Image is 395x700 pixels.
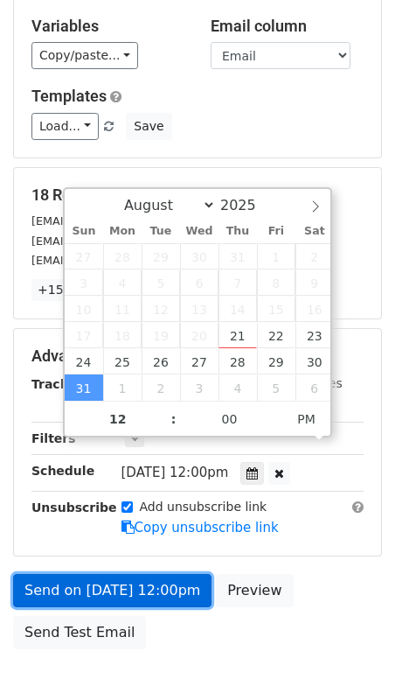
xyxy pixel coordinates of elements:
[295,348,334,374] span: August 30, 2025
[31,185,364,205] h5: 18 Recipients
[218,243,257,269] span: July 31, 2025
[257,226,295,237] span: Fri
[103,226,142,237] span: Mon
[142,243,180,269] span: July 29, 2025
[31,346,364,366] h5: Advanced
[295,374,334,401] span: September 6, 2025
[142,322,180,348] span: August 19, 2025
[211,17,364,36] h5: Email column
[180,296,218,322] span: August 13, 2025
[180,269,218,296] span: August 6, 2025
[257,374,295,401] span: September 5, 2025
[257,243,295,269] span: August 1, 2025
[126,113,171,140] button: Save
[308,616,395,700] iframe: Chat Widget
[180,348,218,374] span: August 27, 2025
[31,431,76,445] strong: Filters
[31,377,90,391] strong: Tracking
[218,322,257,348] span: August 21, 2025
[180,243,218,269] span: July 30, 2025
[180,374,218,401] span: September 3, 2025
[257,348,295,374] span: August 29, 2025
[103,322,142,348] span: August 18, 2025
[295,226,334,237] span: Sat
[216,574,293,607] a: Preview
[295,296,334,322] span: August 16, 2025
[282,402,330,437] span: Click to toggle
[140,498,267,516] label: Add unsubscribe link
[65,374,103,401] span: August 31, 2025
[103,374,142,401] span: September 1, 2025
[142,374,180,401] span: September 2, 2025
[171,402,177,437] span: :
[31,234,226,248] small: [EMAIL_ADDRESS][DOMAIN_NAME]
[142,226,180,237] span: Tue
[218,269,257,296] span: August 7, 2025
[103,243,142,269] span: July 28, 2025
[103,269,142,296] span: August 4, 2025
[257,269,295,296] span: August 8, 2025
[31,464,94,478] strong: Schedule
[142,269,180,296] span: August 5, 2025
[121,465,229,480] span: [DATE] 12:00pm
[218,348,257,374] span: August 28, 2025
[295,269,334,296] span: August 9, 2025
[65,243,103,269] span: July 27, 2025
[274,374,342,393] label: UTM Codes
[295,322,334,348] span: August 23, 2025
[177,402,283,437] input: Minute
[13,616,146,649] a: Send Test Email
[142,348,180,374] span: August 26, 2025
[218,296,257,322] span: August 14, 2025
[295,243,334,269] span: August 2, 2025
[216,197,279,213] input: Year
[31,254,226,267] small: [EMAIL_ADDRESS][DOMAIN_NAME]
[180,322,218,348] span: August 20, 2025
[31,279,105,301] a: +15 more
[65,348,103,374] span: August 24, 2025
[65,269,103,296] span: August 3, 2025
[257,296,295,322] span: August 15, 2025
[103,296,142,322] span: August 11, 2025
[218,226,257,237] span: Thu
[142,296,180,322] span: August 12, 2025
[218,374,257,401] span: September 4, 2025
[103,348,142,374] span: August 25, 2025
[65,296,103,322] span: August 10, 2025
[31,113,99,140] a: Load...
[31,17,184,36] h5: Variables
[257,322,295,348] span: August 22, 2025
[65,322,103,348] span: August 17, 2025
[65,226,103,237] span: Sun
[65,402,171,437] input: Hour
[31,214,226,227] small: [EMAIL_ADDRESS][DOMAIN_NAME]
[13,574,211,607] a: Send on [DATE] 12:00pm
[31,500,117,514] strong: Unsubscribe
[31,42,138,69] a: Copy/paste...
[121,520,279,535] a: Copy unsubscribe link
[180,226,218,237] span: Wed
[31,87,107,105] a: Templates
